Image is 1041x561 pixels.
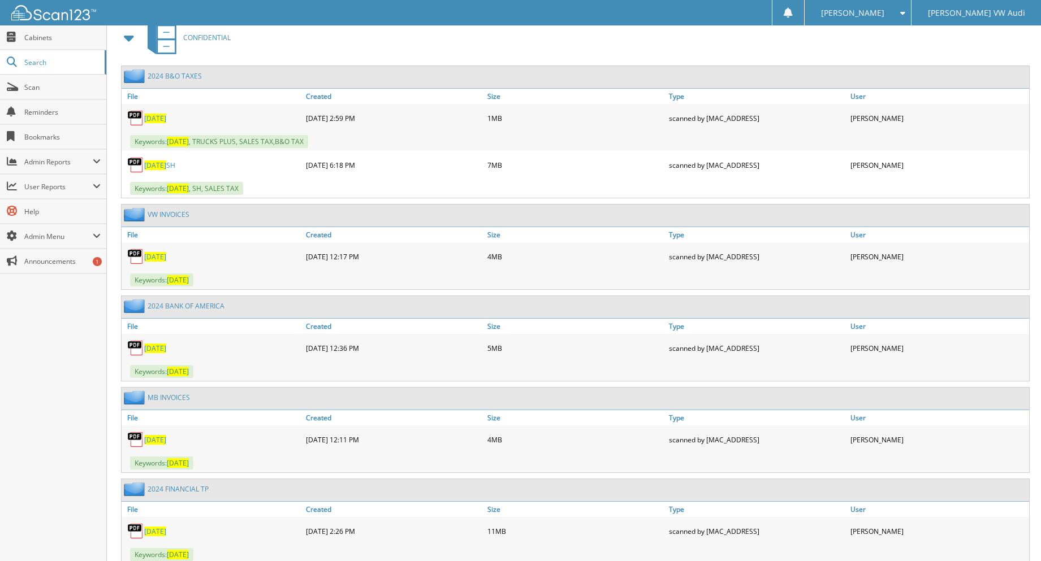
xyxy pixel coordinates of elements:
a: File [122,319,303,334]
img: folder2.png [124,69,148,83]
a: Type [666,502,848,517]
a: CONFIDENTIAL [141,15,231,60]
span: Keywords: [130,365,193,378]
div: scanned by [MAC_ADDRESS] [666,337,848,359]
a: Type [666,410,848,425]
span: [PERSON_NAME] [821,10,884,16]
div: [PERSON_NAME] [848,337,1029,359]
span: [DATE] [167,184,189,193]
a: Size [485,410,666,425]
span: [PERSON_NAME] VW Audi [928,10,1025,16]
a: File [122,502,303,517]
span: Search [24,58,99,67]
div: 1MB [485,107,666,129]
a: [DATE] [144,435,166,445]
span: Keywords: , SH, SALES TAX [130,182,243,195]
div: [DATE] 2:26 PM [303,520,485,542]
a: MB INVOICES [148,393,190,402]
div: [PERSON_NAME] [848,154,1029,176]
span: Scan [24,82,101,92]
span: [DATE] [167,137,189,146]
span: [DATE] [167,275,189,285]
a: File [122,410,303,425]
span: Keywords: [130,273,193,286]
div: [PERSON_NAME] [848,520,1029,542]
div: 4MB [485,245,666,268]
span: [DATE] [144,160,166,170]
a: VW INVOICES [148,210,189,219]
img: PDF.png [127,110,144,127]
a: Created [303,319,485,334]
span: [DATE] [167,458,189,468]
a: Size [485,319,666,334]
a: Created [303,227,485,242]
span: CONFIDENTIAL [183,33,231,42]
div: scanned by [MAC_ADDRESS] [666,245,848,268]
div: [PERSON_NAME] [848,245,1029,268]
div: [DATE] 2:59 PM [303,107,485,129]
a: Type [666,227,848,242]
div: 11MB [485,520,666,542]
a: Created [303,89,485,104]
span: Keywords: [130,456,193,469]
div: 4MB [485,428,666,451]
a: [DATE] [144,527,166,536]
img: PDF.png [127,431,144,448]
span: Cabinets [24,33,101,42]
div: 1 [93,257,102,266]
a: Type [666,319,848,334]
a: [DATE]SH [144,160,175,170]
div: [DATE] 12:36 PM [303,337,485,359]
a: File [122,89,303,104]
div: 5MB [485,337,666,359]
div: scanned by [MAC_ADDRESS] [666,107,848,129]
img: folder2.png [124,207,148,221]
a: Created [303,502,485,517]
div: scanned by [MAC_ADDRESS] [666,154,848,176]
a: User [848,410,1029,425]
a: 2024 FINANCIAL TP [148,484,209,494]
span: Bookmarks [24,132,101,142]
img: folder2.png [124,299,148,313]
a: [DATE] [144,343,166,353]
a: User [848,89,1029,104]
span: [DATE] [167,367,189,376]
img: folder2.png [124,482,148,496]
img: scan123-logo-white.svg [11,5,96,20]
span: Keywords: , TRUCKS PLUS, SALES TAX,B&O TAX [130,135,308,148]
img: PDF.png [127,248,144,265]
a: File [122,227,303,242]
a: Type [666,89,848,104]
span: User Reports [24,182,93,192]
span: Keywords: [130,548,193,561]
img: PDF.png [127,156,144,173]
a: 2024 BANK OF AMERICA [148,301,224,311]
span: Announcements [24,256,101,266]
a: [DATE] [144,114,166,123]
div: 7MB [485,154,666,176]
a: Created [303,410,485,425]
div: [DATE] 6:18 PM [303,154,485,176]
img: folder2.png [124,390,148,405]
div: [PERSON_NAME] [848,428,1029,451]
a: [DATE] [144,252,166,262]
span: Help [24,207,101,216]
a: Size [485,502,666,517]
div: [PERSON_NAME] [848,107,1029,129]
a: Size [485,89,666,104]
a: User [848,227,1029,242]
a: User [848,502,1029,517]
a: Size [485,227,666,242]
div: [DATE] 12:11 PM [303,428,485,451]
div: scanned by [MAC_ADDRESS] [666,520,848,542]
img: PDF.png [127,340,144,356]
a: User [848,319,1029,334]
a: 2024 B&O TAXES [148,71,202,81]
span: Admin Menu [24,232,93,241]
span: [DATE] [167,550,189,559]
